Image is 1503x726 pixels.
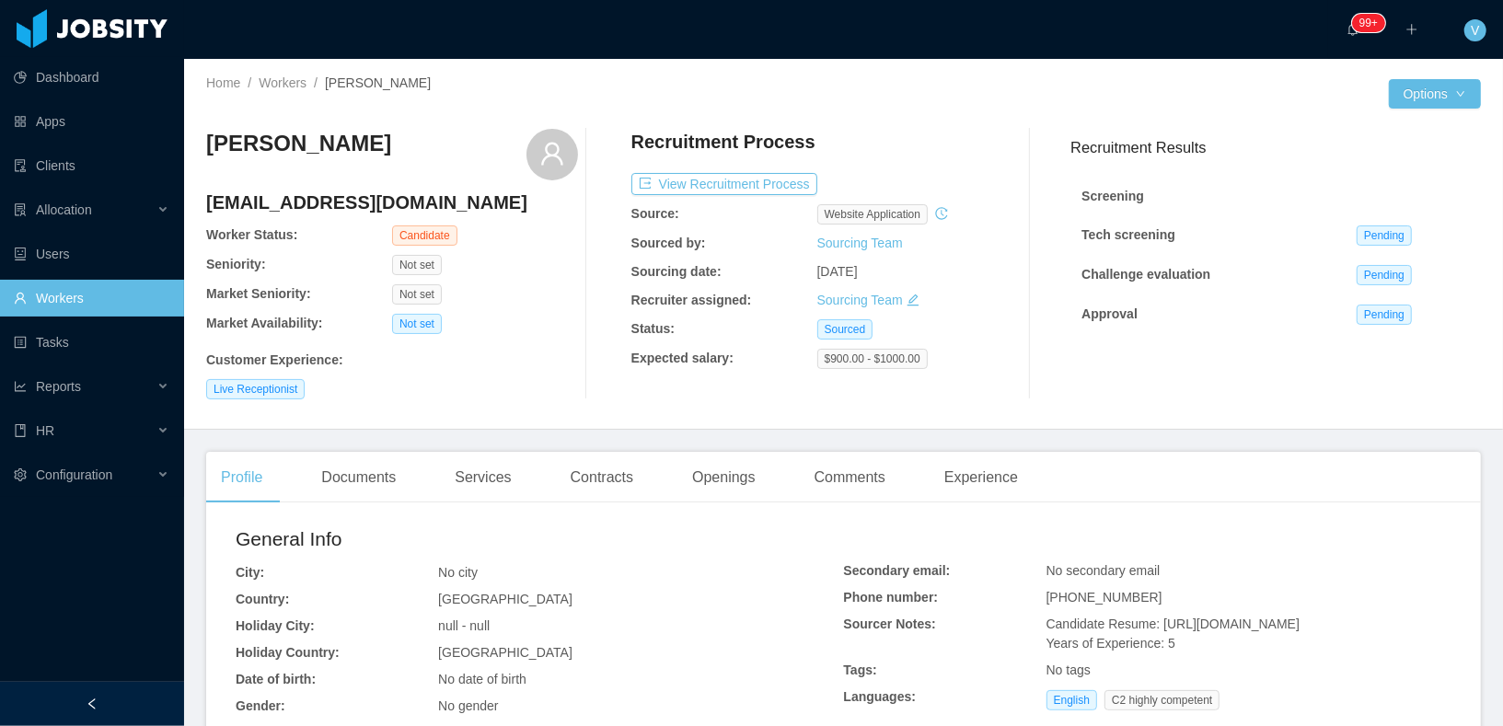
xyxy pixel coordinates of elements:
[1046,661,1451,680] div: No tags
[844,689,917,704] b: Languages:
[844,663,877,677] b: Tags:
[1081,306,1138,321] strong: Approval
[206,227,297,242] b: Worker Status:
[14,59,169,96] a: icon: pie-chartDashboard
[817,293,903,307] a: Sourcing Team
[14,236,169,272] a: icon: robotUsers
[206,452,277,503] div: Profile
[438,645,572,660] span: [GEOGRAPHIC_DATA]
[14,424,27,437] i: icon: book
[1471,19,1479,41] span: V
[631,351,734,365] b: Expected salary:
[36,423,54,438] span: HR
[631,293,752,307] b: Recruiter assigned:
[306,452,410,503] div: Documents
[631,236,706,250] b: Sourced by:
[14,203,27,216] i: icon: solution
[206,379,305,399] span: Live Receptionist
[36,202,92,217] span: Allocation
[800,452,900,503] div: Comments
[206,286,311,301] b: Market Seniority:
[14,147,169,184] a: icon: auditClients
[36,467,112,482] span: Configuration
[1081,189,1144,203] strong: Screening
[1357,225,1412,246] span: Pending
[817,236,903,250] a: Sourcing Team
[236,565,264,580] b: City:
[907,294,919,306] i: icon: edit
[259,75,306,90] a: Workers
[844,617,936,631] b: Sourcer Notes:
[236,592,289,606] b: Country:
[631,129,815,155] h4: Recruitment Process
[631,264,722,279] b: Sourcing date:
[438,565,478,580] span: No city
[631,321,675,336] b: Status:
[1357,265,1412,285] span: Pending
[392,284,442,305] span: Not set
[1081,267,1210,282] strong: Challenge evaluation
[14,468,27,481] i: icon: setting
[14,103,169,140] a: icon: appstoreApps
[817,349,928,369] span: $900.00 - $1000.00
[206,190,578,215] h4: [EMAIL_ADDRESS][DOMAIN_NAME]
[236,645,340,660] b: Holiday Country:
[1357,305,1412,325] span: Pending
[236,672,316,686] b: Date of birth:
[935,207,948,220] i: icon: history
[236,618,315,633] b: Holiday City:
[1352,14,1385,32] sup: 293
[206,257,266,271] b: Seniority:
[1046,690,1097,710] span: English
[1046,590,1162,605] span: [PHONE_NUMBER]
[1389,79,1481,109] button: Optionsicon: down
[14,324,169,361] a: icon: profileTasks
[844,563,951,578] b: Secondary email:
[844,590,939,605] b: Phone number:
[438,592,572,606] span: [GEOGRAPHIC_DATA]
[930,452,1033,503] div: Experience
[438,698,498,713] span: No gender
[206,75,240,90] a: Home
[631,206,679,221] b: Source:
[392,314,442,334] span: Not set
[1347,23,1359,36] i: icon: bell
[392,255,442,275] span: Not set
[206,316,323,330] b: Market Availability:
[1046,617,1300,651] span: Candidate Resume: [URL][DOMAIN_NAME] Years of Experience: 5
[817,319,873,340] span: Sourced
[236,698,285,713] b: Gender:
[1081,227,1175,242] strong: Tech screening
[817,264,858,279] span: [DATE]
[392,225,457,246] span: Candidate
[440,452,526,503] div: Services
[1104,690,1220,710] span: C2 highly competent
[236,524,844,554] h2: General Info
[1405,23,1418,36] i: icon: plus
[438,672,526,686] span: No date of birth
[314,75,318,90] span: /
[438,618,490,633] span: null - null
[325,75,431,90] span: [PERSON_NAME]
[539,141,565,167] i: icon: user
[36,379,81,394] span: Reports
[248,75,251,90] span: /
[631,173,817,195] button: icon: exportView Recruitment Process
[1046,563,1161,578] span: No secondary email
[817,204,929,225] span: website application
[206,129,391,158] h3: [PERSON_NAME]
[206,352,343,367] b: Customer Experience :
[677,452,770,503] div: Openings
[631,177,817,191] a: icon: exportView Recruitment Process
[1070,136,1481,159] h3: Recruitment Results
[556,452,648,503] div: Contracts
[14,280,169,317] a: icon: userWorkers
[14,380,27,393] i: icon: line-chart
